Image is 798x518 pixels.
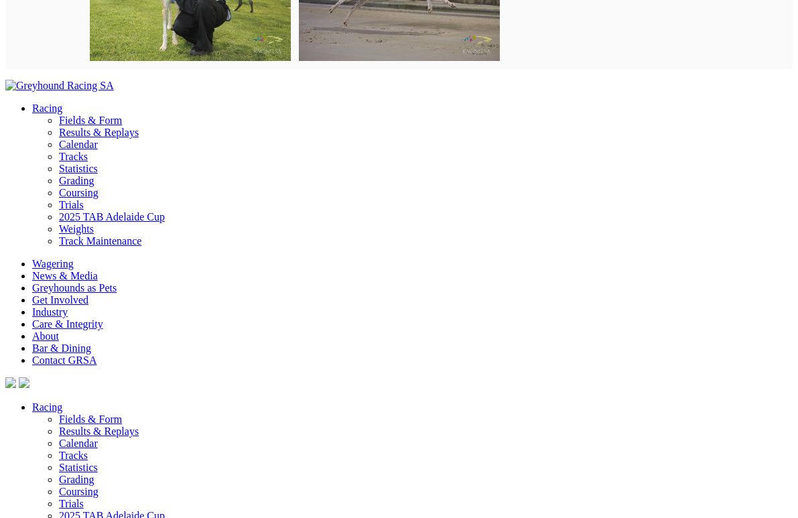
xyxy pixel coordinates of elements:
[59,426,139,437] a: Results & Replays
[32,258,74,269] a: Wagering
[32,330,59,342] a: About
[32,401,62,413] a: Racing
[59,235,141,247] a: Track Maintenance
[5,377,16,388] img: facebook.svg
[59,413,122,425] a: Fields & Form
[5,80,114,92] img: Greyhound Racing SA
[59,462,98,473] a: Statistics
[59,498,84,509] a: Trials
[59,151,88,162] a: Tracks
[32,306,68,318] a: Industry
[59,211,165,222] a: 2025 TAB Adelaide Cup
[32,318,103,330] a: Care & Integrity
[32,103,62,114] a: Racing
[59,187,98,198] a: Coursing
[32,342,91,354] a: Bar & Dining
[32,282,117,294] a: Greyhounds as Pets
[59,474,94,485] a: Grading
[59,139,98,150] a: Calendar
[59,199,84,210] a: Trials
[59,450,88,461] a: Tracks
[59,486,98,497] a: Coursing
[59,127,139,138] a: Results & Replays
[19,377,29,388] img: twitter.svg
[32,270,98,281] a: News & Media
[59,163,98,174] a: Statistics
[32,294,88,306] a: Get Involved
[59,175,94,186] a: Grading
[59,115,122,126] a: Fields & Form
[32,354,96,366] a: Contact GRSA
[59,223,94,235] a: Weights
[59,438,98,449] a: Calendar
